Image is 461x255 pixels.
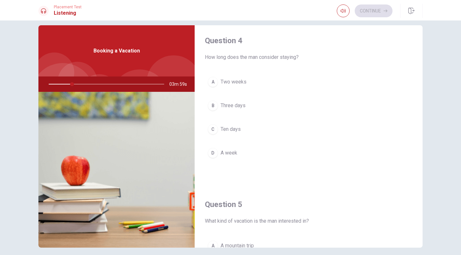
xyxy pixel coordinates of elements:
button: ATwo weeks [205,74,412,90]
span: Booking a Vacation [93,47,140,55]
button: AA mountain trip [205,238,412,254]
div: A [208,241,218,251]
button: BThree days [205,98,412,114]
span: A mountain trip [221,242,254,250]
button: CTen days [205,121,412,137]
img: Booking a Vacation [38,92,195,248]
span: Placement Test [54,5,82,9]
h4: Question 4 [205,36,412,46]
span: A week [221,149,237,157]
button: DA week [205,145,412,161]
span: Ten days [221,125,241,133]
span: Two weeks [221,78,247,86]
span: Three days [221,102,246,109]
span: 03m 59s [169,76,192,92]
span: How long does the man consider staying? [205,53,412,61]
div: C [208,124,218,134]
div: B [208,100,218,111]
span: What kind of vacation is the man interested in? [205,217,412,225]
h1: Listening [54,9,82,17]
div: D [208,148,218,158]
h4: Question 5 [205,199,412,210]
div: A [208,77,218,87]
